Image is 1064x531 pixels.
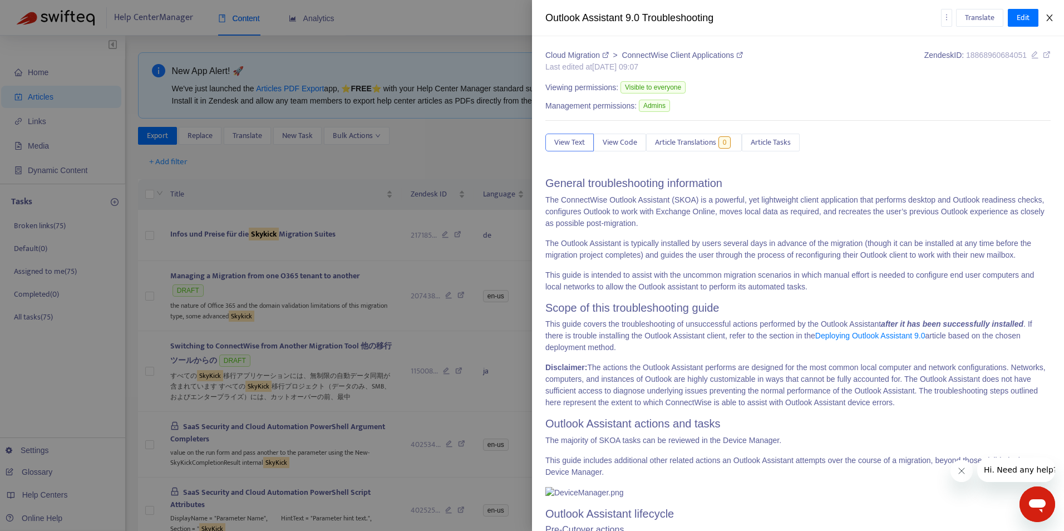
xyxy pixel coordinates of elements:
[924,50,1051,73] div: Zendesk ID:
[1017,12,1029,24] span: Edit
[639,100,670,112] span: Admins
[1042,13,1057,23] button: Close
[545,301,1051,314] h2: Scope of this troubleshooting guide
[977,458,1055,482] iframe: Message from company
[1019,486,1055,522] iframe: Button to launch messaging window
[815,331,925,340] a: Deploying Outlook Assistant 9.0
[881,319,1023,328] em: after it has been successfully installed
[966,51,1027,60] span: 18868960684051
[965,12,994,24] span: Translate
[545,318,1051,353] p: This guide covers the troubleshooting of unsuccessful actions performed by the Outlook Assistant ...
[646,134,742,151] button: Article Translations0
[594,134,646,151] button: View Code
[545,61,743,73] div: Last edited at [DATE] 09:07
[545,363,587,372] strong: Disclaimer:
[603,136,637,149] span: View Code
[545,435,1051,446] p: The majority of SKOA tasks can be reviewed in the Device Manager.
[1008,9,1038,27] button: Edit
[1045,13,1054,22] span: close
[545,82,618,94] span: Viewing permissions:
[545,455,1051,478] p: This guide includes additional other related actions an Outlook Assistant attempts over the cours...
[545,11,941,26] div: Outlook Assistant 9.0 Troubleshooting
[545,238,1051,261] p: The Outlook Assistant is typically installed by users several days in advance of the migration (t...
[545,51,611,60] a: Cloud Migration
[545,176,1051,190] h2: General troubleshooting information
[950,460,973,482] iframe: Close message
[545,487,624,499] img: DeviceManager.png
[545,362,1051,409] p: The actions the Outlook Assistant performs are designed for the most common local computer and ne...
[751,136,791,149] span: Article Tasks
[622,51,742,60] a: ConnectWise Client Applications
[545,269,1051,293] p: This guide is intended to assist with the uncommon migration scenarios in which manual effort is ...
[545,507,1051,520] h2: Outlook Assistant lifecycle
[545,134,594,151] button: View Text
[742,134,800,151] button: Article Tasks
[545,50,743,61] div: >
[943,13,950,21] span: more
[655,136,716,149] span: Article Translations
[545,417,1051,430] h2: Outlook Assistant actions and tasks
[620,81,686,94] span: Visible to everyone
[956,9,1003,27] button: Translate
[7,8,80,17] span: Hi. Need any help?
[718,136,731,149] span: 0
[545,194,1051,229] p: The ConnectWise Outlook Assistant (SKOA) is a powerful, yet lightweight client application that p...
[554,136,585,149] span: View Text
[941,9,952,27] button: more
[545,100,637,112] span: Management permissions:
